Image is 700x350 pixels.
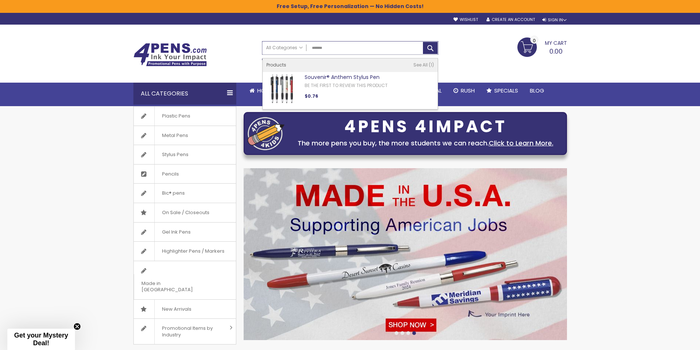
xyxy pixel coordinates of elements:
[429,62,434,68] span: 1
[134,165,236,184] a: Pencils
[305,93,318,99] span: $0.76
[134,223,236,242] a: Gel Ink Pens
[288,119,563,134] div: 4PENS 4IMPACT
[413,62,428,68] span: See All
[266,74,297,104] img: Souvenir® Anthem Stylus Pen
[134,300,236,319] a: New Arrivals
[154,223,198,242] span: Gel Ink Pens
[134,242,236,261] a: Highlighter Pens / Markers
[154,126,195,145] span: Metal Pens
[481,83,524,99] a: Specials
[639,330,700,350] iframe: Google Customer Reviews
[377,55,438,69] div: Free shipping on pen orders over $199
[134,261,236,299] a: Made in [GEOGRAPHIC_DATA]
[262,42,306,54] a: All Categories
[134,184,236,203] a: Bic® pens
[517,37,567,56] a: 0.00 0
[305,82,388,89] a: Be the first to review this product
[244,83,278,99] a: Home
[134,203,236,222] a: On Sale / Closeouts
[461,87,475,94] span: Rush
[244,168,567,340] img: /custom-pens/usa-made-pens.html
[453,17,478,22] a: Wishlist
[413,62,434,68] a: See All 1
[154,184,192,203] span: Bic® pens
[257,87,272,94] span: Home
[154,165,186,184] span: Pencils
[154,203,217,222] span: On Sale / Closeouts
[524,83,550,99] a: Blog
[133,43,207,66] img: 4Pens Custom Pens and Promotional Products
[549,47,563,56] span: 0.00
[494,87,518,94] span: Specials
[266,45,303,51] span: All Categories
[288,138,563,148] div: The more pens you buy, the more students we can reach.
[530,87,544,94] span: Blog
[487,17,535,22] a: Create an Account
[542,17,567,23] div: Sign In
[7,329,75,350] div: Get your Mystery Deal!Close teaser
[305,73,380,81] a: Souvenir® Anthem Stylus Pen
[14,332,68,347] span: Get your Mystery Deal!
[266,62,286,68] span: Products
[134,274,218,299] span: Made in [GEOGRAPHIC_DATA]
[134,107,236,126] a: Plastic Pens
[134,319,236,344] a: Promotional Items by Industry
[133,83,236,105] div: All Categories
[154,107,198,126] span: Plastic Pens
[73,323,81,330] button: Close teaser
[448,83,481,99] a: Rush
[154,242,232,261] span: Highlighter Pens / Markers
[134,126,236,145] a: Metal Pens
[489,138,553,148] a: Click to Learn More.
[134,145,236,164] a: Stylus Pens
[533,37,536,44] span: 0
[154,319,227,344] span: Promotional Items by Industry
[154,300,199,319] span: New Arrivals
[248,117,284,150] img: four_pen_logo.png
[154,145,196,164] span: Stylus Pens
